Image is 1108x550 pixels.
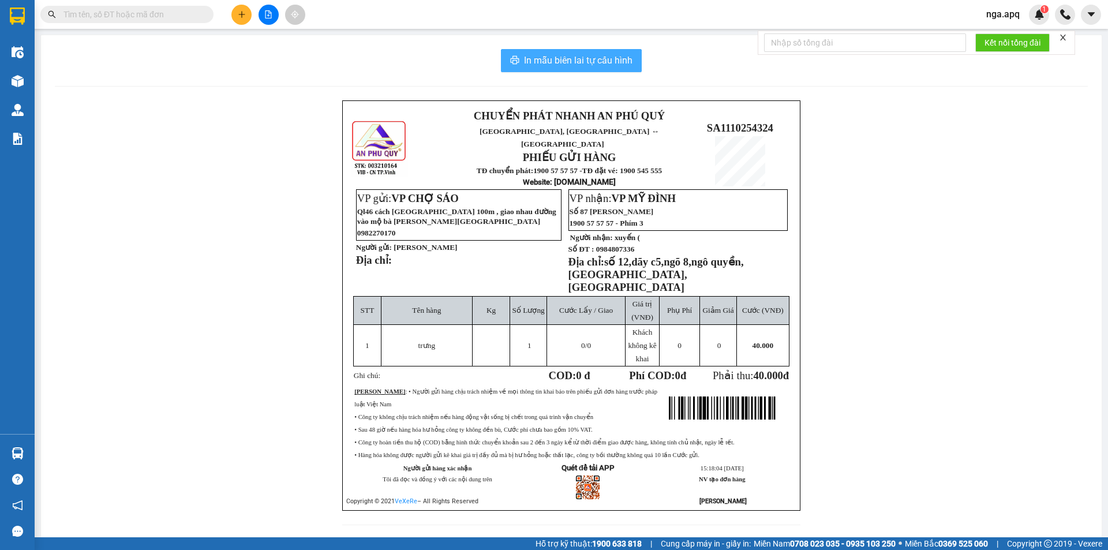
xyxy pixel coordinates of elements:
strong: Người nhận: [570,233,613,242]
button: caret-down [1081,5,1101,25]
span: • Hàng hóa không được người gửi kê khai giá trị đầy đủ mà bị hư hỏng hoặc thất lạc, công ty bồi t... [354,452,699,458]
span: Tôi đã đọc và đồng ý với các nội dung trên [383,476,492,482]
span: 1 [527,341,531,350]
span: search [48,10,56,18]
img: logo [351,119,408,177]
span: trưng [418,341,435,350]
span: caret-down [1086,9,1096,20]
span: message [12,526,23,537]
a: VeXeRe [395,497,417,505]
span: /0 [581,341,591,350]
span: Cước (VNĐ) [742,306,784,315]
span: 1 [1042,5,1046,13]
sup: 1 [1040,5,1049,13]
span: 40.000 [753,341,774,350]
span: Website [523,178,550,186]
span: SA1110254324 [707,122,773,134]
span: • Công ty không chịu trách nhiệm nếu hàng động vật sống bị chết trong quá trình vận chuyển [354,414,593,420]
strong: Địa chỉ: [568,256,604,268]
span: aim [291,10,299,18]
span: plus [238,10,246,18]
span: Số 87 [PERSON_NAME] [570,207,654,216]
span: Hỗ trợ kỹ thuật: [536,537,642,550]
span: Copyright © 2021 – All Rights Reserved [346,497,478,505]
button: plus [231,5,252,25]
strong: 0708 023 035 - 0935 103 250 [790,539,896,548]
span: file-add [264,10,272,18]
strong: 1900 633 818 [592,539,642,548]
img: icon-new-feature [1034,9,1045,20]
img: logo [6,35,40,92]
span: Kg [486,306,496,315]
button: aim [285,5,305,25]
span: question-circle [12,474,23,485]
strong: PHIẾU GỬI HÀNG [46,82,139,94]
img: solution-icon [12,133,24,145]
span: In mẫu biên lai tự cấu hình [524,53,632,68]
span: nga.apq [977,7,1029,21]
span: số 12,dãy c5,ngõ 8,ngô quyền, [GEOGRAPHIC_DATA],[GEOGRAPHIC_DATA] [568,256,744,293]
span: Ql46 cách [GEOGRAPHIC_DATA] 100m , giao nhau đường vào mộ bà [PERSON_NAME][GEOGRAPHIC_DATA] [357,207,556,226]
strong: 0369 525 060 [938,539,988,548]
span: VP MỸ ĐÌNH [612,192,676,204]
strong: TĐ chuyển phát: [477,166,533,175]
span: 1900 57 57 57 - Phím 3 [570,219,643,227]
input: Tìm tên, số ĐT hoặc mã đơn [63,8,200,21]
span: STT [361,306,375,315]
span: • Sau 48 giờ nếu hàng hóa hư hỏng công ty không đền bù, Cước phí chưa bao gồm 10% VAT. [354,426,592,433]
span: 40.000 [753,369,783,381]
span: close [1059,33,1067,42]
span: 0 [581,341,585,350]
span: notification [12,500,23,511]
span: copyright [1044,540,1052,548]
span: [PERSON_NAME] [394,243,457,252]
span: Giảm Giá [702,306,733,315]
strong: 1900 57 57 57 - [533,166,582,175]
span: 0 đ [576,369,590,381]
span: Ghi chú: [354,371,380,380]
span: | [650,537,652,550]
span: Phải thu: [713,369,789,381]
span: Cung cấp máy in - giấy in: [661,537,751,550]
img: logo-vxr [10,8,25,25]
span: Miền Bắc [905,537,988,550]
span: 0 [717,341,721,350]
img: warehouse-icon [12,75,24,87]
strong: Phí COD: đ [629,369,686,381]
img: warehouse-icon [12,104,24,116]
strong: TĐ đặt vé: 1900 545 555 [582,166,662,175]
span: Cước Lấy / Giao [559,306,613,315]
strong: COD: [549,369,590,381]
strong: [PERSON_NAME] [699,497,747,505]
input: Nhập số tổng đài [764,33,966,52]
img: warehouse-icon [12,447,24,459]
strong: Người gửi: [356,243,392,252]
strong: Địa chỉ: [356,254,392,266]
span: Kết nối tổng đài [985,36,1040,49]
span: xuyến ( [615,233,640,242]
span: VP nhận: [570,192,676,204]
button: printerIn mẫu biên lai tự cấu hình [501,49,642,72]
span: Số Lượng [512,306,545,315]
span: VP gửi: [357,192,459,204]
strong: CHUYỂN PHÁT NHANH AN PHÚ QUÝ [474,110,665,122]
button: Kết nối tổng đài [975,33,1050,52]
img: warehouse-icon [12,46,24,58]
span: Khách không kê khai [628,328,656,363]
span: 0 [675,369,680,381]
span: 15:18:04 [DATE] [701,465,744,472]
span: printer [510,55,519,66]
strong: PHIẾU GỬI HÀNG [523,151,616,163]
span: 0982270170 [357,229,396,237]
img: phone-icon [1060,9,1070,20]
span: ⚪️ [899,541,902,546]
span: VP CHỢ SÁO [391,192,459,204]
span: Miền Nam [754,537,896,550]
strong: : [DOMAIN_NAME] [523,177,616,186]
span: Phụ Phí [667,306,692,315]
strong: NV tạo đơn hàng [699,476,745,482]
span: 1 [365,341,369,350]
span: • Công ty hoàn tiền thu hộ (COD) bằng hình thức chuyển khoản sau 2 đến 3 ngày kể từ thời điểm gia... [354,439,734,446]
span: 0 [677,341,682,350]
button: file-add [259,5,279,25]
